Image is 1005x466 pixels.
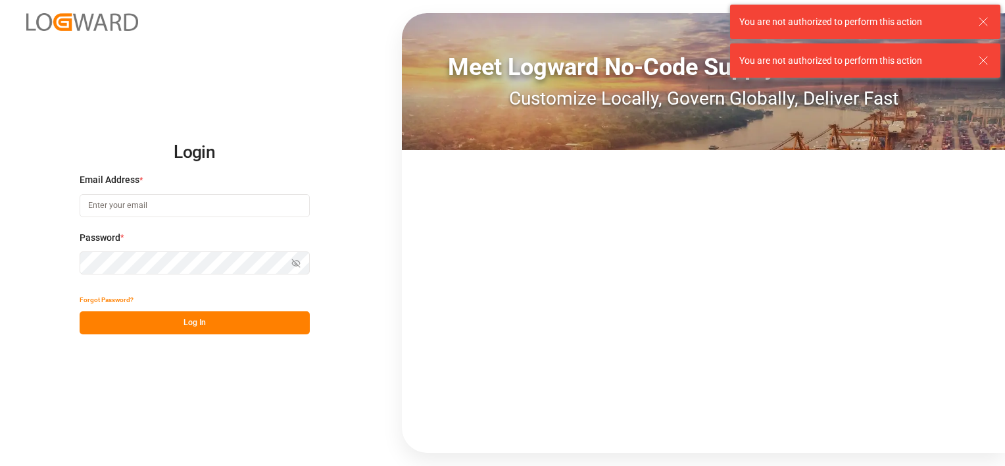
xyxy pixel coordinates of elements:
h2: Login [80,132,310,174]
div: You are not authorized to perform this action [739,54,966,68]
img: Logward_new_orange.png [26,13,138,31]
span: Password [80,231,120,245]
button: Log In [80,311,310,334]
input: Enter your email [80,194,310,217]
div: You are not authorized to perform this action [739,15,966,29]
div: Meet Logward No-Code Supply Chain Execution: [402,49,1005,85]
span: Email Address [80,173,139,187]
button: Forgot Password? [80,288,134,311]
div: Customize Locally, Govern Globally, Deliver Fast [402,85,1005,113]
